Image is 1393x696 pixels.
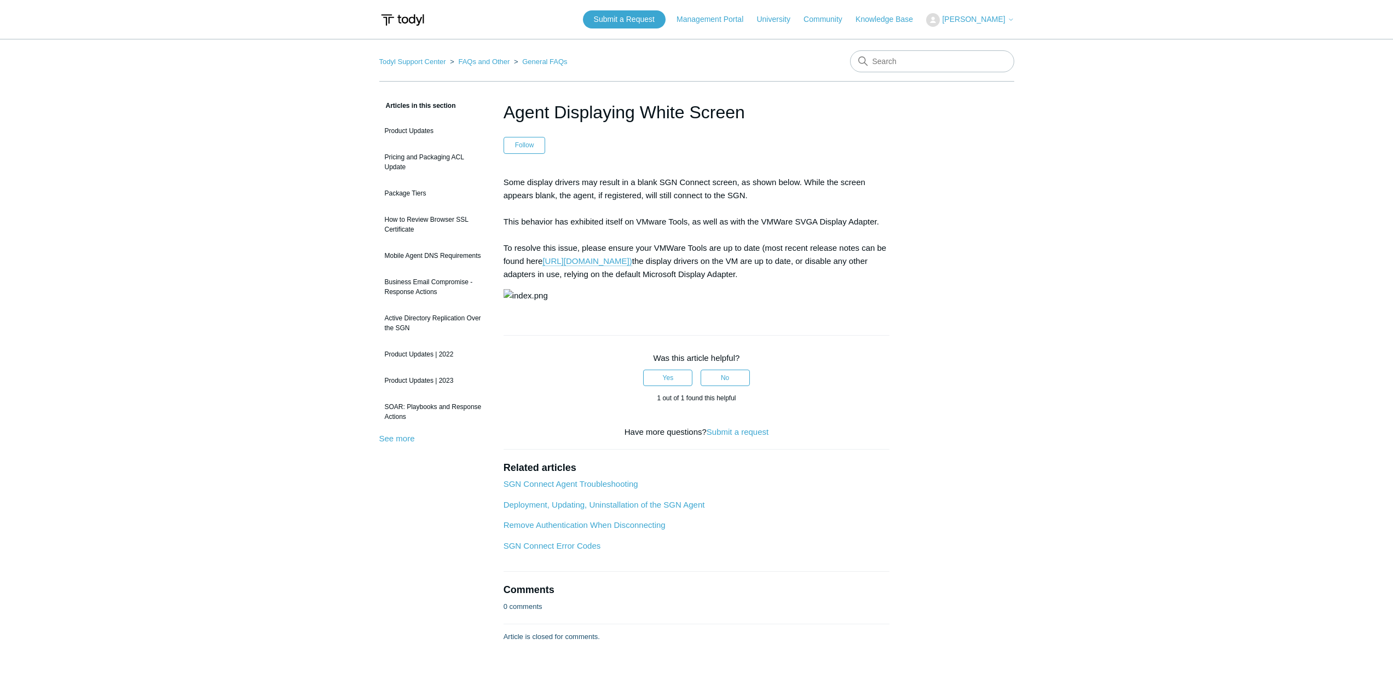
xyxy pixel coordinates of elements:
a: FAQs and Other [458,57,510,66]
a: Package Tiers [379,183,487,204]
a: General FAQs [522,57,567,66]
a: Active Directory Replication Over the SGN [379,308,487,338]
a: How to Review Browser SSL Certificate [379,209,487,240]
a: Todyl Support Center [379,57,446,66]
h1: Agent Displaying White Screen [504,99,890,125]
span: Articles in this section [379,102,456,110]
li: FAQs and Other [448,57,512,66]
a: University [756,14,801,25]
a: SOAR: Playbooks and Response Actions [379,396,487,427]
a: SGN Connect Error Codes [504,541,601,550]
a: Remove Authentication When Disconnecting [504,520,666,530]
a: Submit a request [707,427,768,436]
a: Management Portal [677,14,754,25]
button: [PERSON_NAME] [926,13,1014,27]
a: Business Email Compromise - Response Actions [379,272,487,302]
a: [URL][DOMAIN_NAME]) [542,256,632,266]
a: Product Updates | 2023 [379,370,487,391]
h2: Comments [504,583,890,597]
button: Follow Article [504,137,546,153]
a: Knowledge Base [856,14,924,25]
a: Deployment, Updating, Uninstallation of the SGN Agent [504,500,705,509]
img: Todyl Support Center Help Center home page [379,10,426,30]
p: 0 comments [504,601,542,612]
p: Some display drivers may result in a blank SGN Connect screen, as shown below. While the screen a... [504,176,890,281]
a: Submit a Request [583,10,666,28]
button: This article was helpful [643,370,692,386]
a: Mobile Agent DNS Requirements [379,245,487,266]
img: index.png [504,289,548,302]
p: Article is closed for comments. [504,631,600,642]
span: Was this article helpful? [654,353,740,363]
button: This article was not helpful [701,370,750,386]
a: See more [379,434,415,443]
a: Community [804,14,853,25]
a: SGN Connect Agent Troubleshooting [504,479,638,488]
div: Have more questions? [504,426,890,439]
a: Pricing and Packaging ACL Update [379,147,487,177]
li: Todyl Support Center [379,57,448,66]
li: General FAQs [512,57,568,66]
a: Product Updates [379,120,487,141]
h2: Related articles [504,461,890,475]
span: [PERSON_NAME] [942,15,1005,24]
input: Search [850,50,1014,72]
a: Product Updates | 2022 [379,344,487,365]
span: 1 out of 1 found this helpful [657,394,736,402]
